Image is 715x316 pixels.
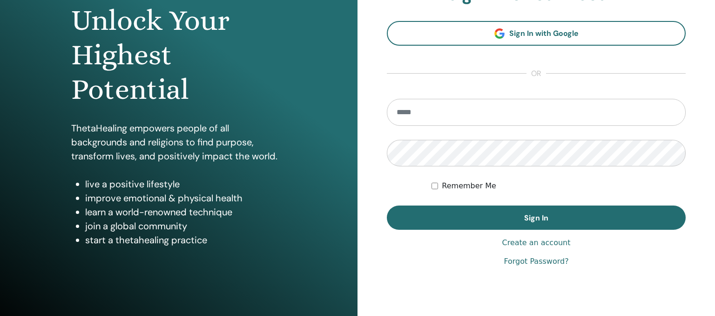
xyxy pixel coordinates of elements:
li: improve emotional & physical health [85,191,286,205]
span: or [526,68,546,79]
h1: Unlock Your Highest Potential [71,3,286,107]
span: Sign In [524,213,548,223]
div: Keep me authenticated indefinitely or until I manually logout [432,180,686,192]
li: live a positive lifestyle [85,177,286,191]
button: Sign In [387,206,686,230]
li: start a thetahealing practice [85,233,286,247]
li: join a global community [85,219,286,233]
p: ThetaHealing empowers people of all backgrounds and religions to find purpose, transform lives, a... [71,121,286,163]
span: Sign In with Google [509,28,579,38]
li: learn a world-renowned technique [85,205,286,219]
label: Remember Me [442,180,496,192]
a: Forgot Password? [504,256,568,267]
a: Create an account [502,237,570,248]
a: Sign In with Google [387,21,686,46]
